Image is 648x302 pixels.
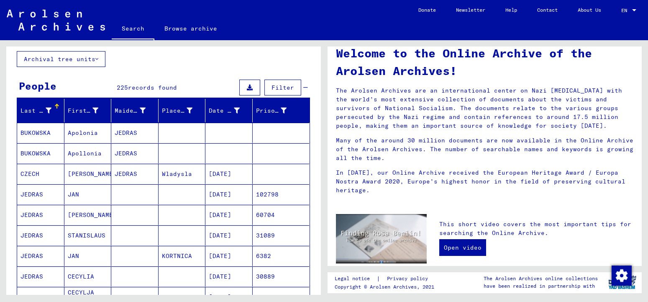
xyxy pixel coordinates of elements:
h1: Welcome to the Online Archive of the Arolsen Archives! [336,44,634,80]
div: Place of Birth [162,106,193,115]
p: Copyright © Arolsen Archives, 2021 [335,283,438,291]
mat-cell: [DATE] [205,266,253,287]
img: video.jpg [336,214,427,263]
a: Search [112,18,154,40]
span: records found [128,84,177,91]
mat-cell: JEDRAS [17,184,64,204]
mat-cell: CZECH [17,164,64,184]
span: Filter [271,84,294,91]
div: People [19,78,56,93]
mat-header-cell: First Name [64,99,112,122]
mat-cell: 30889 [253,266,310,287]
mat-header-cell: Place of Birth [159,99,206,122]
mat-cell: Apolonia [64,123,112,143]
a: Privacy policy [380,274,438,283]
div: Maiden Name [115,106,146,115]
mat-header-cell: Date of Birth [205,99,253,122]
mat-cell: JEDRAS [17,225,64,245]
div: Date of Birth [209,104,252,117]
p: The Arolsen Archives online collections [484,275,598,282]
mat-cell: CECYLIA [64,266,112,287]
mat-cell: [DATE] [205,164,253,184]
mat-cell: [DATE] [205,246,253,266]
mat-header-cell: Maiden Name [111,99,159,122]
div: Prisoner # [256,104,300,117]
mat-cell: Wladysla [159,164,206,184]
p: have been realized in partnership with [484,282,598,290]
span: EN [621,8,630,13]
mat-header-cell: Prisoner # [253,99,310,122]
mat-cell: Apollonia [64,143,112,163]
img: yv_logo.png [607,272,638,293]
mat-cell: JAN [64,184,112,204]
p: The Arolsen Archives are an international center on Nazi [MEDICAL_DATA] with the world’s most ext... [336,86,634,130]
div: Last Name [20,104,64,117]
mat-cell: 6382 [253,246,310,266]
mat-cell: JAN [64,246,112,266]
mat-cell: 31089 [253,225,310,245]
img: Arolsen_neg.svg [7,10,105,31]
mat-cell: 102798 [253,184,310,204]
mat-cell: [DATE] [205,205,253,225]
mat-cell: [PERSON_NAME] [64,205,112,225]
div: Place of Birth [162,104,205,117]
mat-cell: JEDRAS [111,143,159,163]
div: Last Name [20,106,51,115]
div: | [335,274,438,283]
mat-cell: BUKOWSKA [17,143,64,163]
p: Many of the around 30 million documents are now available in the Online Archive of the Arolsen Ar... [336,136,634,163]
mat-cell: JEDRAS [111,123,159,143]
div: First Name [68,104,111,117]
mat-cell: JEDRAS [17,266,64,287]
button: Filter [264,80,301,96]
div: Maiden Name [115,104,158,117]
mat-cell: JEDRAS [111,164,159,184]
img: Change consent [612,266,632,286]
mat-cell: KORTNICA [159,246,206,266]
mat-cell: [DATE] [205,184,253,204]
mat-cell: 60704 [253,205,310,225]
a: Legal notice [335,274,377,283]
p: In [DATE], our Online Archive received the European Heritage Award / Europa Nostra Award 2020, Eu... [336,168,634,195]
mat-cell: [PERSON_NAME] [64,164,112,184]
mat-cell: [DATE] [205,225,253,245]
a: Open video [439,239,486,256]
p: This short video covers the most important tips for searching the Online Archive. [439,220,633,237]
mat-header-cell: Last Name [17,99,64,122]
mat-cell: JEDRAS [17,205,64,225]
mat-cell: STANISLAUS [64,225,112,245]
div: First Name [68,106,99,115]
a: Browse archive [154,18,227,39]
div: Prisoner # [256,106,287,115]
button: Archival tree units [17,51,105,67]
span: 225 [117,84,128,91]
mat-cell: JEDRAS [17,246,64,266]
mat-cell: BUKOWSKA [17,123,64,143]
div: Date of Birth [209,106,240,115]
